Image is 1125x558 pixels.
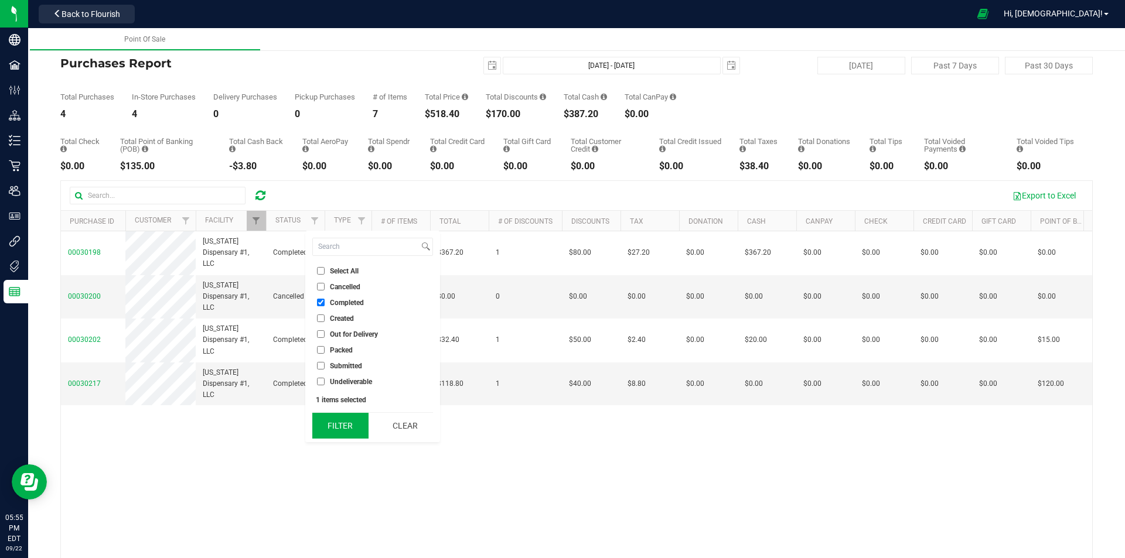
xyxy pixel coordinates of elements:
[686,247,704,258] span: $0.00
[203,236,259,270] span: [US_STATE] Dispensary #1, LLC
[921,247,939,258] span: $0.00
[275,216,301,224] a: Status
[430,138,486,153] div: Total Credit Card
[9,235,21,247] inline-svg: Integrations
[213,109,277,119] div: 0
[330,283,360,290] span: Cancelled
[923,217,966,225] a: Credit Card
[213,93,277,101] div: Delivery Purchases
[659,145,666,153] i: Sum of all account credit issued for all refunds from returned purchases in the date range.
[862,247,880,258] span: $0.00
[120,162,212,171] div: $135.00
[229,138,285,153] div: Total Cash Back
[739,145,746,153] i: Sum of the total taxes for all purchases in the date range.
[979,378,997,389] span: $0.00
[1005,57,1093,74] button: Past 30 Days
[9,109,21,121] inline-svg: Distribution
[273,247,308,258] span: Completed
[979,334,997,345] span: $0.00
[9,135,21,146] inline-svg: Inventory
[124,35,165,43] span: Point Of Sale
[739,162,780,171] div: $38.40
[1017,138,1075,153] div: Total Voided Tips
[870,162,906,171] div: $0.00
[628,291,646,302] span: $0.00
[317,346,325,354] input: Packed
[739,138,780,153] div: Total Taxes
[437,291,455,302] span: $0.00
[142,145,148,153] i: Sum of the successful, non-voided point-of-banking payment transactions, both via payment termina...
[496,247,500,258] span: 1
[68,379,101,388] span: 00030217
[496,378,500,389] span: 1
[68,248,101,256] span: 00030198
[864,217,888,225] a: Check
[381,217,417,225] a: # of Items
[317,267,325,275] input: Select All
[745,378,763,389] span: $0.00
[317,362,325,369] input: Submitted
[592,145,598,153] i: Sum of the successful, non-voided payments using account credit for all purchases in the date range.
[373,109,407,119] div: 7
[330,331,378,338] span: Out for Delivery
[817,57,905,74] button: [DATE]
[569,247,591,258] span: $80.00
[273,291,304,302] span: Cancelled
[630,217,643,225] a: Tax
[569,291,587,302] span: $0.00
[569,378,591,389] span: $40.00
[68,336,101,344] span: 00030202
[60,93,114,101] div: Total Purchases
[316,396,429,404] div: 1 items selected
[798,162,852,171] div: $0.00
[60,162,103,171] div: $0.00
[334,216,351,224] a: Type
[503,145,510,153] i: Sum of the successful, non-voided gift card payment transactions for all purchases in the date ra...
[803,291,821,302] span: $0.00
[70,217,114,225] a: Purchase ID
[317,378,325,385] input: Undeliverable
[9,84,21,96] inline-svg: Configuration
[571,138,642,153] div: Total Customer Credit
[503,162,553,171] div: $0.00
[430,162,486,171] div: $0.00
[9,261,21,272] inline-svg: Tags
[659,162,722,171] div: $0.00
[911,57,999,74] button: Past 7 Days
[571,162,642,171] div: $0.00
[313,238,419,255] input: Search
[1038,247,1056,258] span: $0.00
[979,247,997,258] span: $0.00
[302,138,350,153] div: Total AeroPay
[686,378,704,389] span: $0.00
[1038,334,1060,345] span: $15.00
[571,217,609,225] a: Discounts
[9,185,21,197] inline-svg: Users
[1017,162,1075,171] div: $0.00
[564,109,607,119] div: $387.20
[862,291,880,302] span: $0.00
[486,93,546,101] div: Total Discounts
[60,109,114,119] div: 4
[921,334,939,345] span: $0.00
[203,367,259,401] span: [US_STATE] Dispensary #1, LLC
[176,211,196,231] a: Filter
[317,314,325,322] input: Created
[628,334,646,345] span: $2.40
[62,9,120,19] span: Back to Flourish
[9,210,21,222] inline-svg: User Roles
[302,145,309,153] i: Sum of the successful, non-voided AeroPay payment transactions for all purchases in the date range.
[247,211,266,231] a: Filter
[5,512,23,544] p: 05:55 PM EDT
[373,93,407,101] div: # of Items
[686,334,704,345] span: $0.00
[203,280,259,314] span: [US_STATE] Dispensary #1, LLC
[317,283,325,290] input: Cancelled
[981,217,1016,225] a: Gift Card
[437,378,463,389] span: $118.80
[798,138,852,153] div: Total Donations
[330,268,359,275] span: Select All
[295,109,355,119] div: 0
[205,216,233,224] a: Facility
[798,145,804,153] i: Sum of all round-up-to-next-dollar total price adjustments for all purchases in the date range.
